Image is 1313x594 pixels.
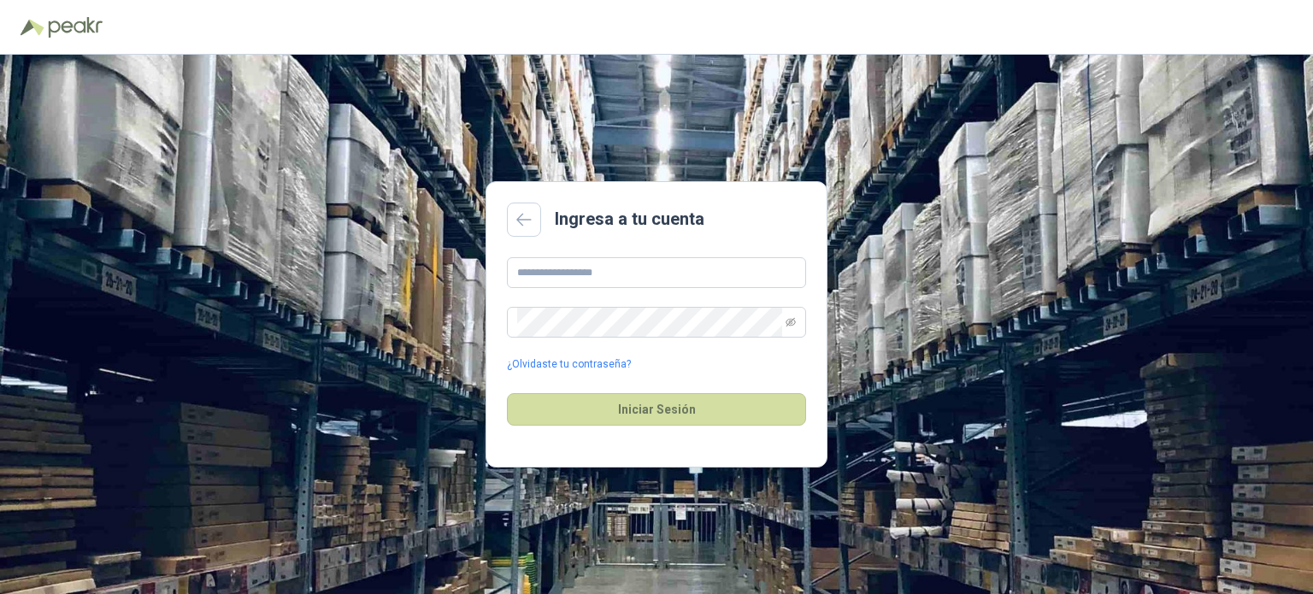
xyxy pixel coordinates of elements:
h2: Ingresa a tu cuenta [555,206,704,232]
img: Logo [21,19,44,36]
span: eye-invisible [786,317,796,327]
img: Peakr [48,17,103,38]
button: Iniciar Sesión [507,393,806,426]
a: ¿Olvidaste tu contraseña? [507,356,631,373]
